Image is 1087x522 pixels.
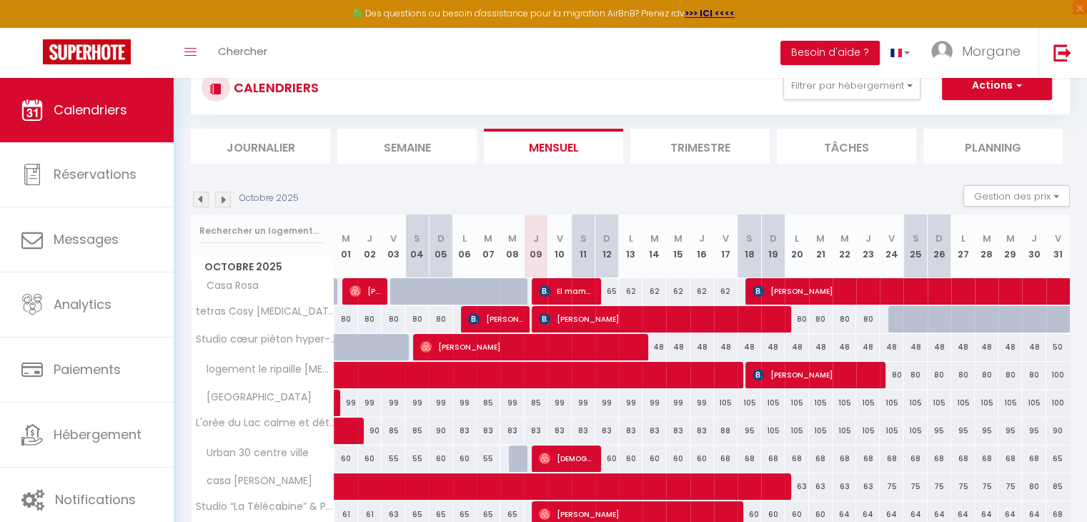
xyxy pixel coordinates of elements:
div: 105 [809,418,833,444]
div: 65 [595,278,619,305]
th: 02 [358,215,382,278]
div: 95 [738,418,761,444]
div: 95 [928,418,951,444]
div: 68 [714,445,738,472]
div: 83 [642,418,666,444]
h3: CALENDRIERS [230,72,319,104]
div: 68 [998,445,1022,472]
div: 105 [903,418,927,444]
div: 95 [975,418,998,444]
span: Réservations [54,165,137,183]
div: 68 [951,445,975,472]
div: 48 [738,334,761,360]
div: 60 [642,445,666,472]
div: 100 [1046,362,1070,388]
div: 99 [572,390,595,416]
div: 105 [928,390,951,416]
div: 48 [1022,334,1046,360]
img: ... [931,41,953,62]
div: 95 [951,418,975,444]
span: El mamouni Houda [539,277,594,305]
div: 83 [690,418,714,444]
div: 105 [761,418,785,444]
th: 11 [572,215,595,278]
div: 105 [880,390,903,416]
abbr: L [961,232,965,245]
th: 06 [453,215,477,278]
abbr: L [629,232,633,245]
span: Notifications [55,491,136,508]
abbr: S [414,232,420,245]
span: [PERSON_NAME] [349,277,381,305]
div: 85 [382,418,405,444]
div: 80 [928,362,951,388]
div: 90 [429,418,452,444]
th: 30 [1022,215,1046,278]
li: Planning [923,129,1063,164]
span: L'orée du Lac calme et détente [194,418,337,428]
div: 95 [1022,418,1046,444]
div: 95 [998,418,1022,444]
abbr: D [437,232,445,245]
abbr: J [367,232,372,245]
abbr: J [1031,232,1037,245]
div: 62 [619,278,642,305]
div: 83 [547,418,571,444]
th: 01 [334,215,358,278]
div: 68 [833,445,856,472]
abbr: D [603,232,610,245]
div: 99 [382,390,405,416]
div: 60 [619,445,642,472]
div: 68 [785,445,808,472]
div: 83 [666,418,690,444]
button: Besoin d'aide ? [780,41,880,65]
div: 105 [714,390,738,416]
abbr: M [508,232,517,245]
th: 25 [903,215,927,278]
span: Octobre 2025 [192,257,334,277]
div: 48 [714,334,738,360]
abbr: D [935,232,943,245]
div: 62 [642,278,666,305]
abbr: M [674,232,683,245]
div: 99 [405,390,429,416]
abbr: V [556,232,562,245]
div: 68 [738,445,761,472]
abbr: J [699,232,705,245]
span: [PERSON_NAME] [539,305,783,333]
div: 83 [572,418,595,444]
th: 13 [619,215,642,278]
div: 55 [477,445,500,472]
span: Studio cœur piéton hyper-centre [194,334,337,345]
th: 03 [382,215,405,278]
div: 83 [477,418,500,444]
div: 62 [714,278,738,305]
img: logout [1053,44,1071,61]
div: 68 [880,445,903,472]
abbr: M [840,232,848,245]
div: 48 [690,334,714,360]
div: 105 [998,390,1022,416]
div: 48 [761,334,785,360]
div: 60 [666,445,690,472]
div: 90 [1046,418,1070,444]
div: 85 [524,390,547,416]
div: 48 [951,334,975,360]
abbr: D [770,232,777,245]
button: Actions [942,72,1052,100]
p: Octobre 2025 [239,192,299,205]
th: 27 [951,215,975,278]
abbr: J [533,232,539,245]
th: 14 [642,215,666,278]
div: 68 [856,445,880,472]
a: Chercher [207,28,278,78]
li: Journalier [191,129,330,164]
span: Hébergement [54,425,142,443]
div: 80 [998,362,1022,388]
th: 31 [1046,215,1070,278]
li: Tâches [777,129,916,164]
div: 80 [429,306,452,333]
div: 80 [405,306,429,333]
div: 83 [500,418,524,444]
div: 48 [809,334,833,360]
